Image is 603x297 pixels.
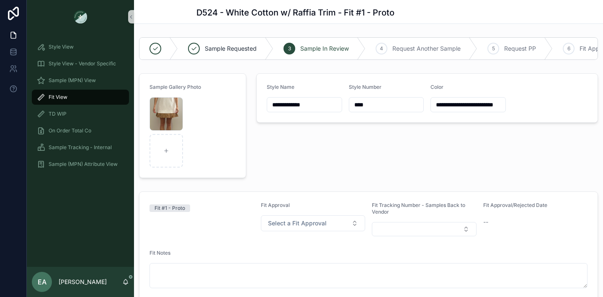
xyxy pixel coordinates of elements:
[267,84,294,90] span: Style Name
[32,73,129,88] a: Sample (MPN) View
[372,202,465,215] span: Fit Tracking Number - Samples Back to Vendor
[504,44,536,53] span: Request PP
[261,202,290,208] span: Fit Approval
[49,161,118,168] span: Sample (MPN) Attribute View
[300,44,349,53] span: Sample In Review
[49,77,96,84] span: Sample (MPN) View
[32,39,129,54] a: Style View
[59,278,107,286] p: [PERSON_NAME]
[49,144,112,151] span: Sample Tracking - Internal
[74,10,87,23] img: App logo
[49,94,67,101] span: Fit View
[27,34,134,183] div: scrollable content
[32,90,129,105] a: Fit View
[32,123,129,138] a: On Order Total Co
[38,277,46,287] span: EA
[492,45,495,52] span: 5
[49,127,91,134] span: On Order Total Co
[261,215,366,231] button: Select Button
[567,45,570,52] span: 6
[32,140,129,155] a: Sample Tracking - Internal
[196,7,394,18] h1: D524 - White Cotton w/ Raffia Trim - Fit #1 - Proto
[32,56,129,71] a: Style View - Vendor Specific
[372,222,477,236] button: Select Button
[483,202,547,208] span: Fit Approval/Rejected Date
[149,84,201,90] span: Sample Gallery Photo
[149,250,170,256] span: Fit Notes
[430,84,443,90] span: Color
[349,84,381,90] span: Style Number
[32,106,129,121] a: TD WIP
[32,157,129,172] a: Sample (MPN) Attribute View
[392,44,461,53] span: Request Another Sample
[205,44,257,53] span: Sample Requested
[268,219,327,227] span: Select a Fit Approval
[49,44,74,50] span: Style View
[380,45,383,52] span: 4
[49,60,116,67] span: Style View - Vendor Specific
[288,45,291,52] span: 3
[155,204,185,212] div: Fit #1 - Proto
[49,111,67,117] span: TD WIP
[483,218,488,226] span: --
